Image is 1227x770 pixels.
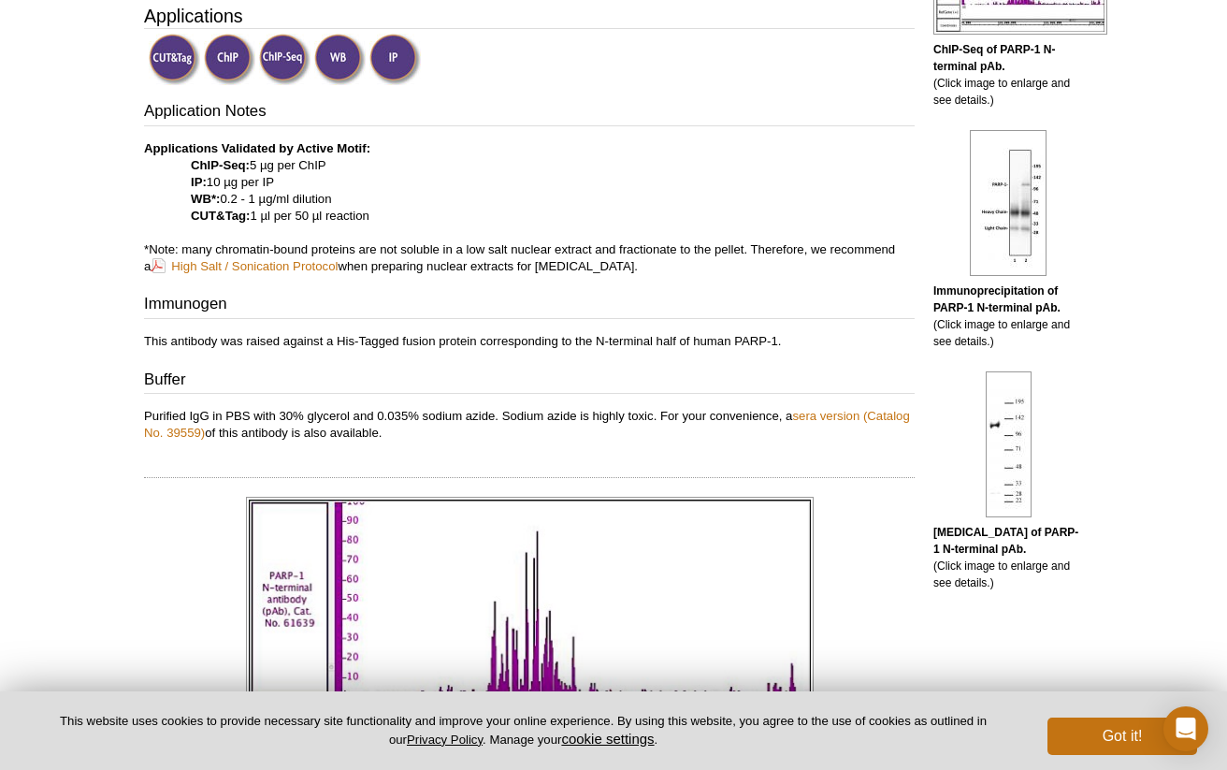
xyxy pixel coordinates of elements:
p: 5 µg per ChIP 10 µg per IP 0.2 - 1 µg/ml dilution 1 µl per 50 µl reaction *Note: many chromatin-b... [144,140,915,275]
b: ChIP-Seq of PARP-1 N-terminal pAb. [933,43,1055,73]
p: Purified IgG in PBS with 30% glycerol and 0.035% sodium azide. Sodium azide is highly toxic. For ... [144,408,915,442]
h3: Applications [144,2,915,30]
img: CUT&Tag Validated [149,34,200,85]
strong: CUT&Tag: [191,209,250,223]
button: Got it! [1047,718,1197,755]
b: Applications Validated by Active Motif: [144,141,370,155]
img: ChIP Validated [204,34,255,85]
strong: IP: [191,175,207,189]
b: [MEDICAL_DATA] of PARP-1 N-terminal pAb. [933,526,1078,556]
p: This website uses cookies to provide necessary site functionality and improve your online experie... [30,713,1017,748]
img: ChIP-Seq Validated [259,34,310,85]
b: Immunoprecipitation of PARP-1 N-terminal pAb. [933,284,1061,314]
a: High Salt / Sonication Protocol [151,257,338,275]
a: Privacy Policy [407,733,483,747]
h3: Buffer [144,369,915,395]
p: (Click image to enlarge and see details.) [933,283,1083,350]
h3: Immunogen [144,293,915,319]
img: Western Blot Validated [314,34,366,85]
p: (Click image to enlarge and see details.) [933,524,1083,591]
button: cookie settings [561,731,654,747]
img: PARP-1 N-terminal antibody (pAb) tested by Western blot. [986,371,1032,517]
img: PARP-1 N-terminal antibody (pAb) tested by immunoprecipitation. [970,130,1047,276]
p: (Click image to enlarge and see details.) [933,41,1083,109]
p: This antibody was raised against a His-Tagged fusion protein corresponding to the N-terminal half... [144,333,915,350]
h3: Application Notes [144,100,915,126]
strong: ChIP-Seq: [191,158,250,172]
div: Open Intercom Messenger [1163,706,1208,751]
img: Immunoprecipitation Validated [369,34,421,85]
